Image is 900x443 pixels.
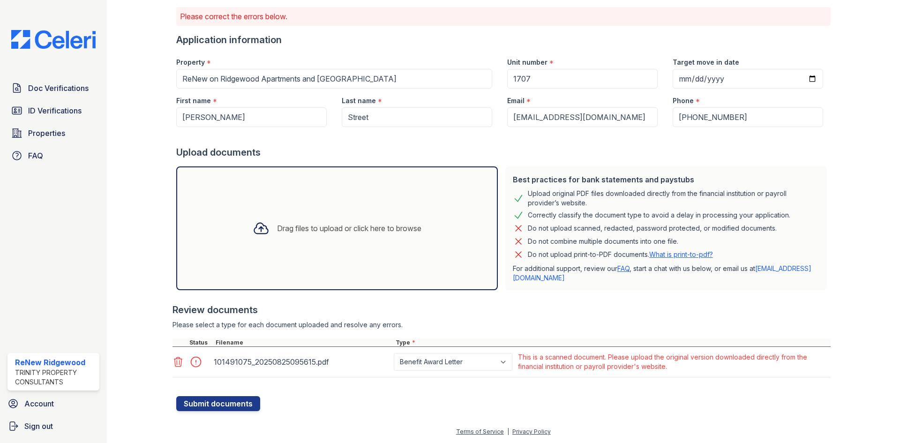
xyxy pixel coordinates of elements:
a: FAQ [7,146,99,165]
a: Account [4,394,103,413]
div: Do not combine multiple documents into one file. [528,236,678,247]
div: ReNew Ridgewood [15,357,96,368]
span: Properties [28,128,65,139]
span: Sign out [24,420,53,432]
div: Trinity Property Consultants [15,368,96,387]
div: Do not upload scanned, redacted, password protected, or modified documents. [528,223,777,234]
button: Submit documents [176,396,260,411]
a: Sign out [4,417,103,435]
div: | [507,428,509,435]
div: 101491075_20250825095615.pdf [214,354,390,369]
div: Correctly classify the document type to avoid a delay in processing your application. [528,210,790,221]
img: CE_Logo_Blue-a8612792a0a2168367f1c8372b55b34899dd931a85d93a1a3d3e32e68fde9ad4.png [4,30,103,49]
label: Unit number [507,58,547,67]
a: What is print-to-pdf? [649,250,713,258]
div: Filename [214,339,394,346]
label: Email [507,96,525,105]
div: Type [394,339,831,346]
div: Upload documents [176,146,831,159]
div: Review documents [172,303,831,316]
label: Target move in date [673,58,739,67]
div: Please select a type for each document uploaded and resolve any errors. [172,320,831,330]
span: FAQ [28,150,43,161]
div: Drag files to upload or click here to browse [277,223,421,234]
a: FAQ [617,264,630,272]
label: First name [176,96,211,105]
div: Application information [176,33,831,46]
span: Account [24,398,54,409]
a: ID Verifications [7,101,99,120]
div: Best practices for bank statements and paystubs [513,174,819,185]
div: Upload original PDF files downloaded directly from the financial institution or payroll provider’... [528,189,819,208]
a: Terms of Service [456,428,504,435]
a: Privacy Policy [512,428,551,435]
span: ID Verifications [28,105,82,116]
label: Property [176,58,205,67]
label: Last name [342,96,376,105]
div: This is a scanned document. Please upload the original version downloaded directly from the finan... [518,353,829,371]
p: Please correct the errors below. [180,11,827,22]
a: Doc Verifications [7,79,99,98]
p: For additional support, review our , start a chat with us below, or email us at [513,264,819,283]
p: Do not upload print-to-PDF documents. [528,250,713,259]
a: Properties [7,124,99,143]
span: Doc Verifications [28,83,89,94]
label: Phone [673,96,694,105]
div: Status [187,339,214,346]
